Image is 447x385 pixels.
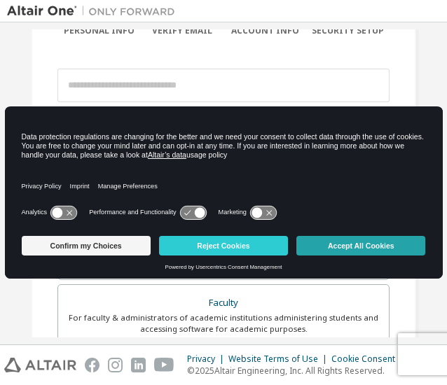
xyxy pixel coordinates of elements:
[187,365,404,377] p: © 2025 Altair Engineering, Inc. All Rights Reserved.
[224,25,307,36] div: Account Info
[228,353,331,365] div: Website Terms of Use
[141,25,224,36] div: Verify Email
[108,358,123,372] img: instagram.svg
[131,358,146,372] img: linkedin.svg
[187,353,228,365] div: Privacy
[85,358,99,372] img: facebook.svg
[4,358,76,372] img: altair_logo.svg
[7,4,182,18] img: Altair One
[67,312,380,335] div: For faculty & administrators of academic institutions administering students and accessing softwa...
[67,293,380,313] div: Faculty
[154,358,174,372] img: youtube.svg
[331,353,404,365] div: Cookie Consent
[57,25,141,36] div: Personal Info
[307,25,390,36] div: Security Setup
